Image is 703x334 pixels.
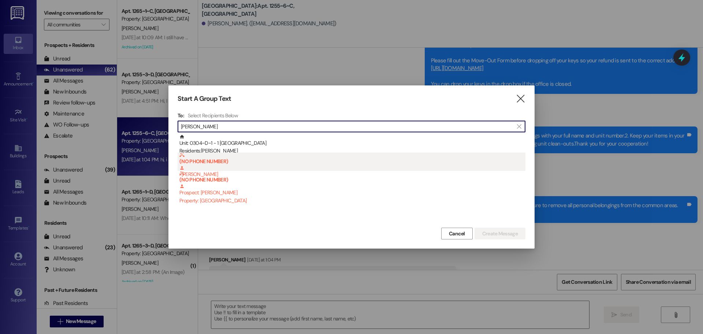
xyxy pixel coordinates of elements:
[188,112,238,119] h4: Select Recipients Below
[178,153,525,171] div: (NO PHONE NUMBER) : [PERSON_NAME]
[475,228,525,239] button: Create Message
[441,228,473,239] button: Cancel
[179,147,525,155] div: Residents: [PERSON_NAME]
[179,153,525,179] div: : [PERSON_NAME]
[179,134,525,155] div: Unit: 0304~D~1 - 1 [GEOGRAPHIC_DATA]
[179,171,525,183] b: (NO PHONE NUMBER)
[482,230,518,238] span: Create Message
[178,171,525,189] div: (NO PHONE NUMBER) Prospect: [PERSON_NAME]Property: [GEOGRAPHIC_DATA]
[178,95,231,103] h3: Start A Group Text
[178,112,184,119] h3: To:
[181,121,513,132] input: Search for any contact or apartment
[179,171,525,205] div: Prospect: [PERSON_NAME]
[178,134,525,153] div: Unit: 0304~D~1 - 1 [GEOGRAPHIC_DATA]Residents:[PERSON_NAME]
[516,95,525,103] i: 
[517,124,521,129] i: 
[179,197,525,205] div: Property: [GEOGRAPHIC_DATA]
[449,230,465,238] span: Cancel
[513,121,525,132] button: Clear text
[179,153,525,165] b: (NO PHONE NUMBER)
